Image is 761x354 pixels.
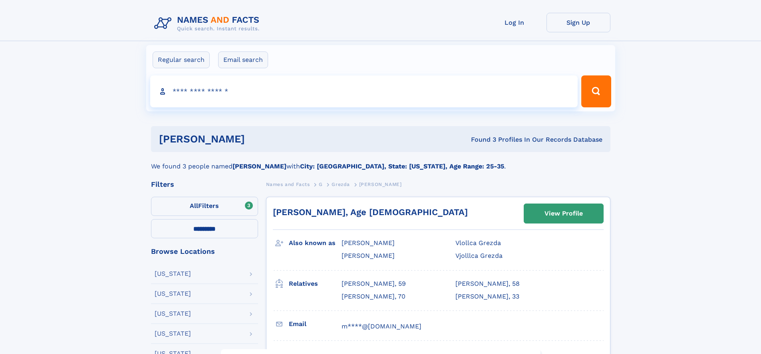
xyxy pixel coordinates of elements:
[155,330,191,337] div: [US_STATE]
[289,317,342,331] h3: Email
[455,239,501,247] span: Vlollca Grezda
[151,248,258,255] div: Browse Locations
[300,162,504,170] b: City: [GEOGRAPHIC_DATA], State: [US_STATE], Age Range: 25-35
[455,279,520,288] a: [PERSON_NAME], 58
[483,13,546,32] a: Log In
[232,162,286,170] b: [PERSON_NAME]
[358,135,602,144] div: Found 3 Profiles In Our Records Database
[159,134,358,144] h1: [PERSON_NAME]
[342,279,406,288] a: [PERSON_NAME], 59
[332,182,350,187] span: Grezda
[153,51,210,68] label: Regular search
[524,204,603,223] a: View Profile
[155,291,191,297] div: [US_STATE]
[342,252,395,259] span: [PERSON_NAME]
[546,13,610,32] a: Sign Up
[273,207,468,217] a: [PERSON_NAME], Age [DEMOGRAPHIC_DATA]
[342,292,405,301] a: [PERSON_NAME], 70
[190,202,198,210] span: All
[289,277,342,291] h3: Relatives
[151,197,258,216] label: Filters
[455,252,503,259] span: Vjolllca Grezda
[332,179,350,189] a: Grezda
[150,75,578,107] input: search input
[319,179,323,189] a: G
[359,182,402,187] span: [PERSON_NAME]
[289,236,342,250] h3: Also known as
[455,292,519,301] a: [PERSON_NAME], 33
[544,204,583,223] div: View Profile
[151,152,610,171] div: We found 3 people named with .
[218,51,268,68] label: Email search
[319,182,323,187] span: G
[581,75,611,107] button: Search Button
[155,310,191,317] div: [US_STATE]
[155,271,191,277] div: [US_STATE]
[151,13,266,34] img: Logo Names and Facts
[266,179,310,189] a: Names and Facts
[151,181,258,188] div: Filters
[342,239,395,247] span: [PERSON_NAME]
